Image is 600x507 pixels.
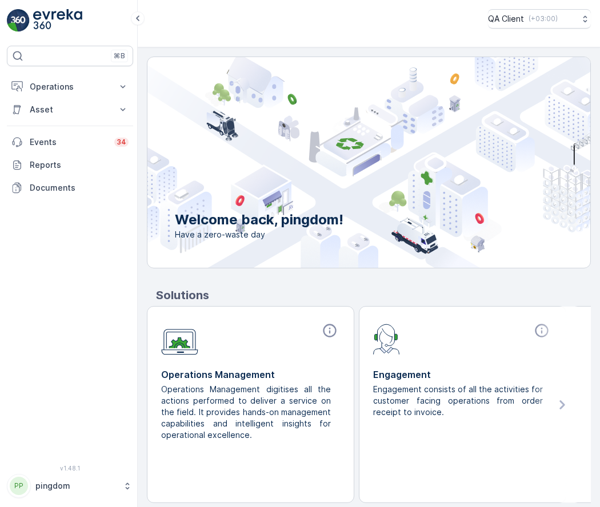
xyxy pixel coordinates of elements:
span: v 1.48.1 [7,465,133,472]
p: Reports [30,159,129,171]
img: city illustration [96,57,590,268]
p: Operations [30,81,110,92]
a: Events34 [7,131,133,154]
button: QA Client(+03:00) [488,9,591,29]
p: ( +03:00 ) [529,14,558,23]
p: QA Client [488,13,524,25]
p: Operations Management digitises all the actions performed to deliver a service on the field. It p... [161,384,331,441]
a: Reports [7,154,133,176]
p: Events [30,136,107,148]
p: Operations Management [161,368,340,381]
p: Engagement consists of all the activities for customer facing operations from order receipt to in... [373,384,543,418]
img: module-icon [373,323,400,355]
p: pingdom [35,480,117,492]
p: ⌘B [114,51,125,61]
img: module-icon [161,323,198,355]
button: Asset [7,98,133,121]
p: 34 [117,138,126,147]
button: Operations [7,75,133,98]
span: Have a zero-waste day [175,229,343,240]
a: Documents [7,176,133,199]
p: Engagement [373,368,552,381]
p: Solutions [156,287,591,304]
button: PPpingdom [7,474,133,498]
p: Asset [30,104,110,115]
img: logo_light-DOdMpM7g.png [33,9,82,32]
p: Welcome back, pingdom! [175,211,343,229]
div: PP [10,477,28,495]
img: logo [7,9,30,32]
p: Documents [30,182,129,194]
